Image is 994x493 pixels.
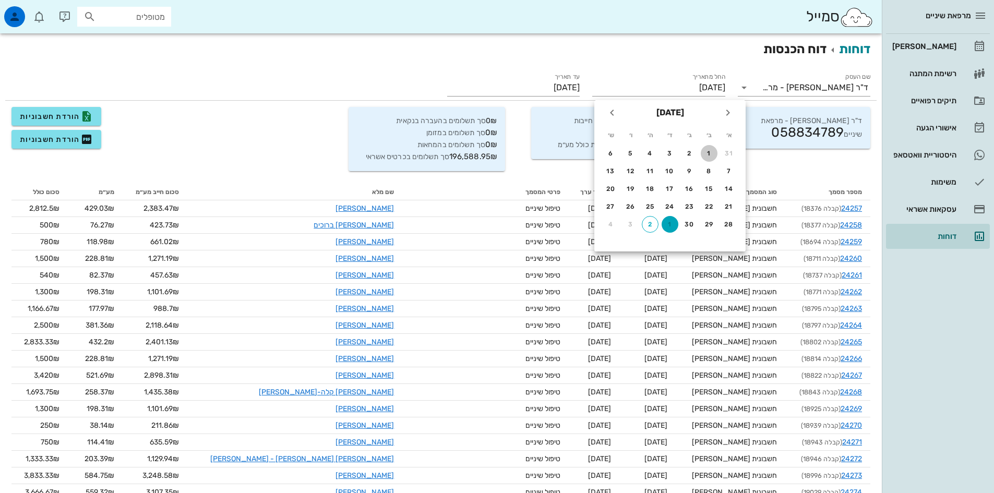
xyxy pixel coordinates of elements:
[644,404,667,413] span: [DATE]
[841,371,862,380] a: 24267
[622,181,639,197] button: 19
[402,217,568,234] td: טיפול שיניים
[588,421,611,430] span: [DATE]
[801,355,841,363] span: (קבלה 18814)
[681,163,698,179] button: 9
[89,271,114,280] span: 82.37₪
[692,254,777,263] span: חשבונית [PERSON_NAME]
[525,188,560,196] span: פרטי המסמך
[721,145,737,162] button: 31
[41,438,59,447] span: 750₪
[771,125,844,140] span: 058834789
[841,237,862,246] a: 24259
[123,184,187,200] th: סכום חייב מע״מ
[642,216,658,233] button: 2
[692,73,725,81] label: החל מתאריך
[569,184,620,200] th: תאריך ערך
[485,140,497,149] span: 0₪
[151,421,179,430] span: 211.86₪
[801,371,841,379] span: (קבלה 18822)
[652,102,688,123] button: [DATE]
[803,271,842,279] span: (קבלה 18737)
[662,167,678,175] div: 10
[644,438,667,447] span: [DATE]
[801,205,841,212] span: (קבלה 18376)
[87,287,114,296] span: 198.31₪
[701,216,717,233] button: 29
[804,288,841,296] span: (קבלה 18771)
[314,221,394,230] a: [PERSON_NAME] ברוכים
[336,371,394,380] a: [PERSON_NAME]
[692,404,777,413] span: חשבונית [PERSON_NAME]
[841,338,862,346] a: 24265
[34,371,59,380] span: 3,420₪
[486,116,497,125] span: 0₪
[692,287,777,296] span: חשבונית [PERSON_NAME]
[721,221,737,228] div: 28
[147,454,179,463] span: 1,129.94₪
[603,145,619,162] button: 6
[402,351,568,367] td: טיפול שיניים
[86,371,114,380] span: 521.69₪
[402,317,568,334] td: טיפול שיניים
[890,178,956,186] div: משימות
[644,287,667,296] span: [DATE]
[402,334,568,351] td: טיפול שיניים
[87,237,114,246] span: 118.98₪
[336,338,394,346] a: [PERSON_NAME]
[603,181,619,197] button: 20
[841,204,862,213] a: 24257
[622,145,639,162] button: 5
[20,110,93,123] span: הורדת חשבוניות
[841,354,862,363] a: 24266
[336,321,394,330] a: [PERSON_NAME]
[26,454,59,463] span: 1,333.33₪
[402,417,568,434] td: טיפול שיניים
[700,126,719,144] th: ב׳
[692,354,777,363] span: חשבונית [PERSON_NAME]
[372,188,394,196] span: שם מלא
[681,150,698,157] div: 2
[701,163,717,179] button: 8
[603,163,619,179] button: 13
[588,371,611,380] span: [DATE]
[692,471,777,480] span: חשבונית [PERSON_NAME]
[662,221,678,228] div: 1
[531,107,688,159] div: סה״כ הכנסות חייבות מע״מ סה״כ הכנסות כולל מע״מ
[692,304,777,313] span: חשבונית [PERSON_NAME]
[799,388,840,396] span: (קבלה 18843)
[721,203,737,210] div: 21
[840,321,862,330] a: 24264
[588,438,611,447] span: [DATE]
[701,181,717,197] button: 15
[588,321,611,330] span: [DATE]
[259,388,394,396] a: [PERSON_NAME] קלה-[PERSON_NAME]
[24,338,59,346] span: 2,833.33₪
[886,61,990,86] a: רשימת המתנה
[886,115,990,140] a: אישורי הגעה
[40,221,59,230] span: 500₪
[662,181,678,197] button: 17
[11,184,68,200] th: סכום כולל
[692,321,777,330] span: חשבונית [PERSON_NAME]
[642,181,658,197] button: 18
[642,150,658,157] div: 4
[28,304,59,313] span: 1,166.67₪
[642,185,658,193] div: 18
[762,83,868,92] div: ד"ר [PERSON_NAME] - מרפאת שיניים
[890,232,956,241] div: דוחות
[588,454,611,463] span: [DATE]
[87,404,114,413] span: 198.31₪
[87,438,114,447] span: 114.41₪
[148,254,179,263] span: 1,271.19₪
[85,354,114,363] span: 228.81₪
[886,197,990,222] a: עסקאות אשראי
[89,338,114,346] span: 432.2₪
[588,254,611,263] span: [DATE]
[890,42,956,51] div: [PERSON_NAME]
[603,150,619,157] div: 6
[721,185,737,193] div: 14
[842,271,862,280] a: 24261
[662,198,678,215] button: 24
[210,454,394,463] a: [PERSON_NAME] [PERSON_NAME] - [PERSON_NAME]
